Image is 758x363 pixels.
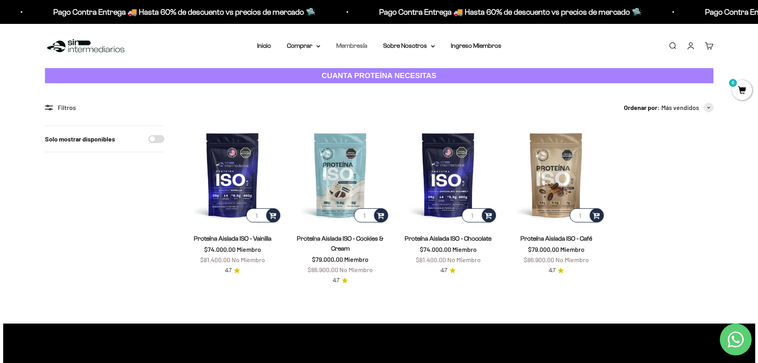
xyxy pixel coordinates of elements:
span: Más vendidos [661,102,699,113]
a: Proteína Aislada ISO - Café [520,235,592,242]
span: 4.7 [225,266,232,275]
span: 4.7 [333,276,339,285]
mark: 0 [728,78,738,88]
span: No Miembro [555,256,589,263]
p: Pago Contra Entrega 🚚 Hasta 60% de descuento vs precios de mercado 🛸 [14,6,277,18]
span: Miembro [452,245,477,253]
a: Inicio [257,42,271,49]
a: 4.74.7 de 5.0 estrellas [225,266,240,275]
span: No Miembro [232,256,265,263]
a: Proteína Aislada ISO - Cookies & Cream [297,235,384,252]
summary: Comprar [287,41,320,51]
button: Más vendidos [661,102,713,113]
span: $74.000,00 [204,245,236,253]
summary: Sobre Nosotros [383,41,435,51]
a: Proteína Aislada ISO - Vainilla [194,235,271,242]
span: $79.000,00 [312,255,343,263]
a: Proteína Aislada ISO - Chocolate [405,235,491,242]
p: Pago Contra Entrega 🚚 Hasta 60% de descuento vs precios de mercado 🛸 [340,6,602,18]
span: $86.900,00 [308,266,338,273]
label: Solo mostrar disponibles [45,134,115,144]
a: CUANTA PROTEÍNA NECESITAS [45,68,713,84]
a: 0 [732,86,752,95]
span: Miembro [560,245,585,253]
a: Membresía [336,42,367,49]
span: Ordenar por: [624,102,660,113]
span: $81.400,00 [200,256,230,263]
strong: CUANTA PROTEÍNA NECESITAS [322,71,436,80]
a: 4.74.7 de 5.0 estrellas [549,266,564,275]
span: 4.7 [549,266,555,275]
span: $81.400,00 [416,256,446,263]
a: 4.74.7 de 5.0 estrellas [440,266,456,275]
span: Miembro [344,255,368,263]
span: Miembro [237,245,261,253]
span: $79.000,00 [528,245,559,253]
span: No Miembro [447,256,481,263]
a: 4.74.7 de 5.0 estrellas [333,276,348,285]
span: 4.7 [440,266,447,275]
span: $86.900,00 [524,256,554,263]
div: Filtros [45,102,164,113]
span: No Miembro [339,266,373,273]
span: $74.000,00 [420,245,451,253]
a: Ingreso Miembros [451,42,501,49]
